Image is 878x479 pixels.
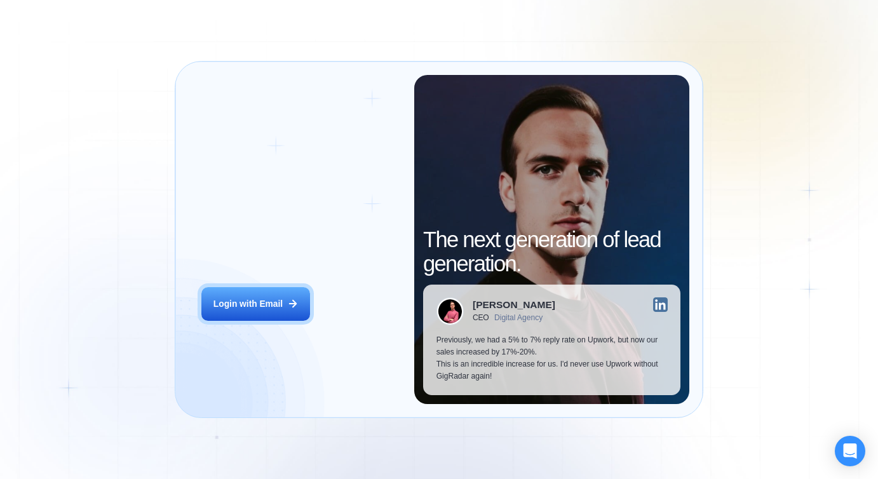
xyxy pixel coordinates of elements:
div: Login with Email [213,298,283,310]
div: [PERSON_NAME] [473,300,555,310]
div: Digital Agency [494,314,543,323]
p: Previously, we had a 5% to 7% reply rate on Upwork, but now our sales increased by 17%-20%. This ... [436,334,668,382]
h2: The next generation of lead generation. [423,227,680,276]
div: CEO [473,314,489,323]
div: Open Intercom Messenger [835,436,865,466]
button: Login with Email [201,287,310,321]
